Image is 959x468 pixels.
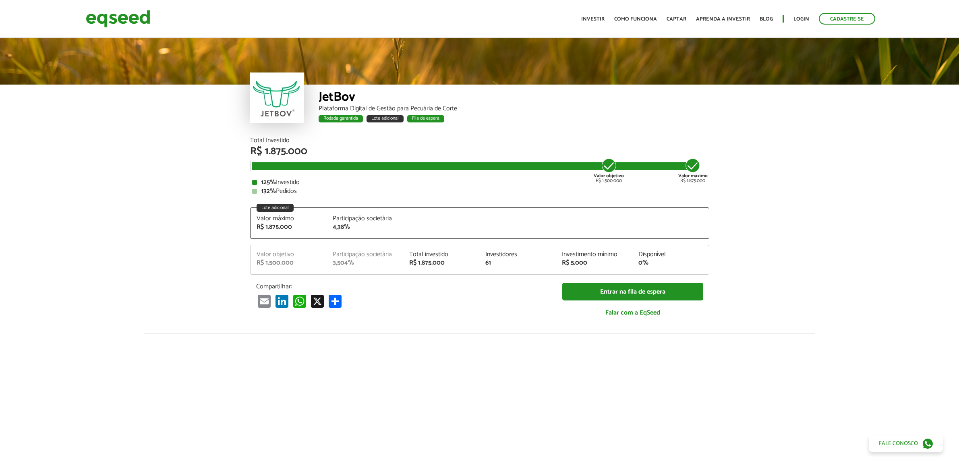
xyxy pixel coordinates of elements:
[333,260,397,266] div: 3,504%
[257,251,321,258] div: Valor objetivo
[562,283,703,301] a: Entrar na fila de espera
[333,215,397,222] div: Participação societária
[485,260,550,266] div: 61
[256,294,272,308] a: Email
[409,251,474,258] div: Total investido
[250,146,709,157] div: R$ 1.875.000
[274,294,290,308] a: LinkedIn
[257,204,294,212] div: Lote adicional
[327,294,343,308] a: Compartilhar
[678,157,708,183] div: R$ 1.875.000
[678,172,708,180] strong: Valor máximo
[292,294,308,308] a: WhatsApp
[581,17,605,22] a: Investir
[562,304,703,321] a: Falar com a EqSeed
[407,115,444,122] div: Fila de espera
[333,251,397,258] div: Participação societária
[594,172,624,180] strong: Valor objetivo
[309,294,325,308] a: X
[250,137,709,144] div: Total Investido
[257,260,321,266] div: R$ 1.500.000
[319,115,363,122] div: Rodada garantida
[319,91,709,106] div: JetBov
[261,186,276,197] strong: 132%
[367,115,404,122] div: Lote adicional
[819,13,875,25] a: Cadastre-se
[594,157,624,183] div: R$ 1.500.000
[257,224,321,230] div: R$ 1.875.000
[86,8,150,29] img: EqSeed
[760,17,773,22] a: Blog
[485,251,550,258] div: Investidores
[667,17,686,22] a: Captar
[562,260,626,266] div: R$ 5.000
[793,17,809,22] a: Login
[638,260,703,266] div: 0%
[256,283,550,290] p: Compartilhar:
[869,435,943,452] a: Fale conosco
[696,17,750,22] a: Aprenda a investir
[252,179,707,186] div: Investido
[257,215,321,222] div: Valor máximo
[562,251,626,258] div: Investimento mínimo
[319,106,709,112] div: Plataforma Digital de Gestão para Pecuária de Corte
[261,177,276,188] strong: 125%
[333,224,397,230] div: 4,38%
[252,188,707,195] div: Pedidos
[638,251,703,258] div: Disponível
[614,17,657,22] a: Como funciona
[409,260,474,266] div: R$ 1.875.000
